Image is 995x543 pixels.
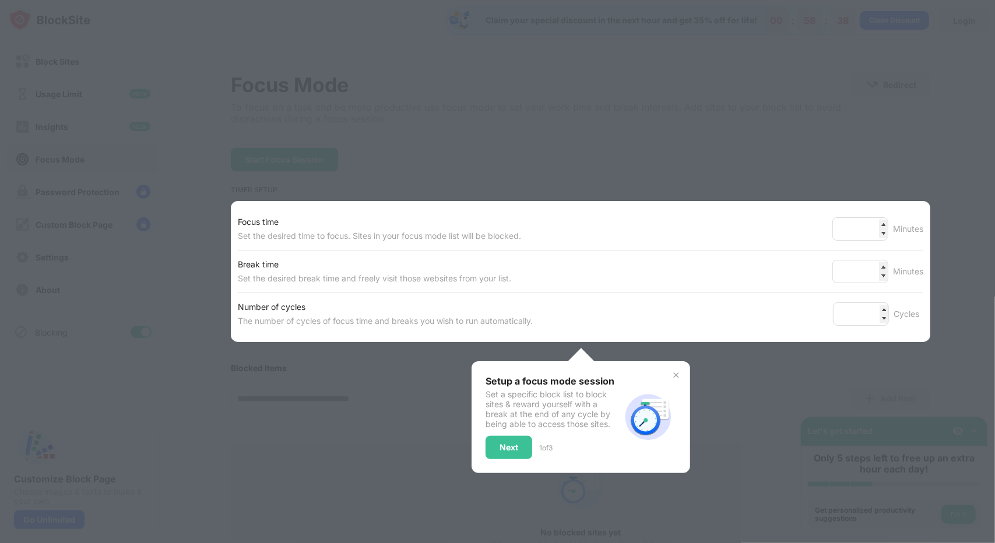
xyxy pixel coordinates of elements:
[893,265,923,278] div: Minutes
[238,258,511,271] div: Break time
[671,371,681,380] img: x-button.svg
[238,271,511,285] div: Set the desired break time and freely visit those websites from your list.
[500,443,518,452] div: Next
[238,314,533,328] div: The number of cycles of focus time and breaks you wish to run automatically.
[486,375,620,387] div: Setup a focus mode session
[893,222,923,236] div: Minutes
[539,443,553,452] div: 1 of 3
[620,389,676,445] img: focus-mode-timer.svg
[238,229,521,243] div: Set the desired time to focus. Sites in your focus mode list will be blocked.
[238,300,533,314] div: Number of cycles
[894,307,923,321] div: Cycles
[238,215,521,229] div: Focus time
[486,389,620,429] div: Set a specific block list to block sites & reward yourself with a break at the end of any cycle b...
